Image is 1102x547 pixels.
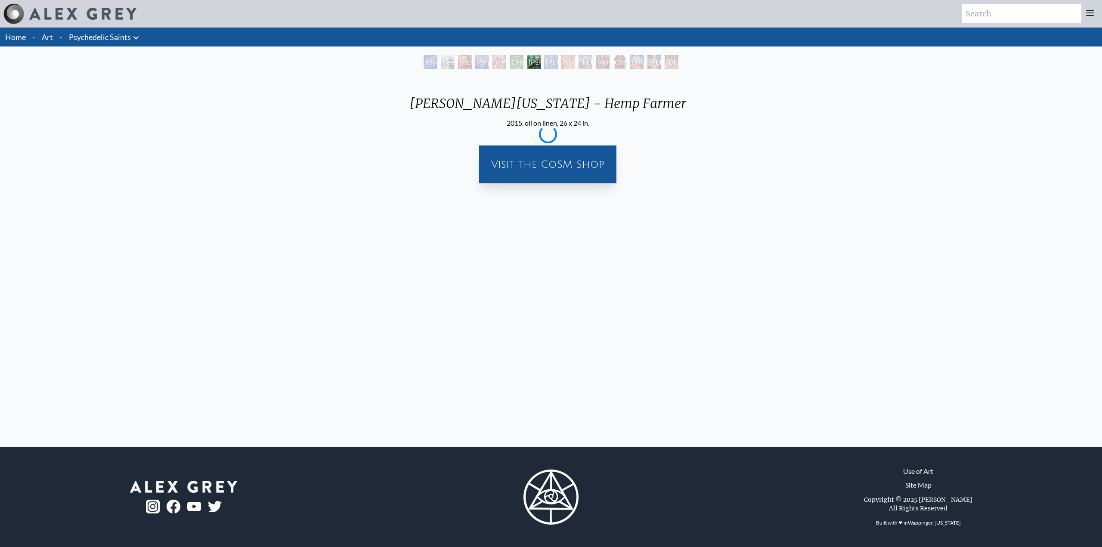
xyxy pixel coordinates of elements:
[873,516,964,530] div: Built with ❤ in
[889,504,947,513] div: All Rights Reserved
[665,55,678,69] div: [DEMOGRAPHIC_DATA]
[613,55,627,69] div: Cosmic [DEMOGRAPHIC_DATA]
[561,55,575,69] div: St. Albert & The LSD Revelation Revolution
[69,31,131,43] a: Psychedelic Saints
[29,28,38,46] li: ·
[458,55,472,69] div: [PERSON_NAME] M.D., Cartographer of Consciousness
[146,500,160,513] img: ig-logo.png
[544,55,558,69] div: [PERSON_NAME] & the New Eleusis
[905,480,932,490] a: Site Map
[492,55,506,69] div: The Shulgins and their Alchemical Angels
[402,118,693,128] div: 2015, oil on linen, 26 x 24 in.
[402,96,693,118] div: [PERSON_NAME][US_STATE] - Hemp Farmer
[42,31,53,43] a: Art
[5,32,26,42] a: Home
[908,519,961,526] a: Wappinger, [US_STATE]
[647,55,661,69] div: [PERSON_NAME]
[475,55,489,69] div: Purple [DEMOGRAPHIC_DATA]
[208,501,222,512] img: twitter-logo.png
[962,4,1081,23] input: Search
[424,55,437,69] div: Psychedelic Healing
[484,151,611,178] a: Visit the CoSM Shop
[903,466,933,476] a: Use of Art
[56,28,65,46] li: ·
[579,55,592,69] div: [PERSON_NAME]
[510,55,523,69] div: Cannabacchus
[864,495,972,504] div: Copyright © 2025 [PERSON_NAME]
[187,502,201,512] img: youtube-logo.png
[630,55,644,69] div: Dalai Lama
[441,55,455,69] div: Beethoven
[527,55,541,69] div: [PERSON_NAME][US_STATE] - Hemp Farmer
[167,500,180,513] img: fb-logo.png
[596,55,610,69] div: Vajra Guru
